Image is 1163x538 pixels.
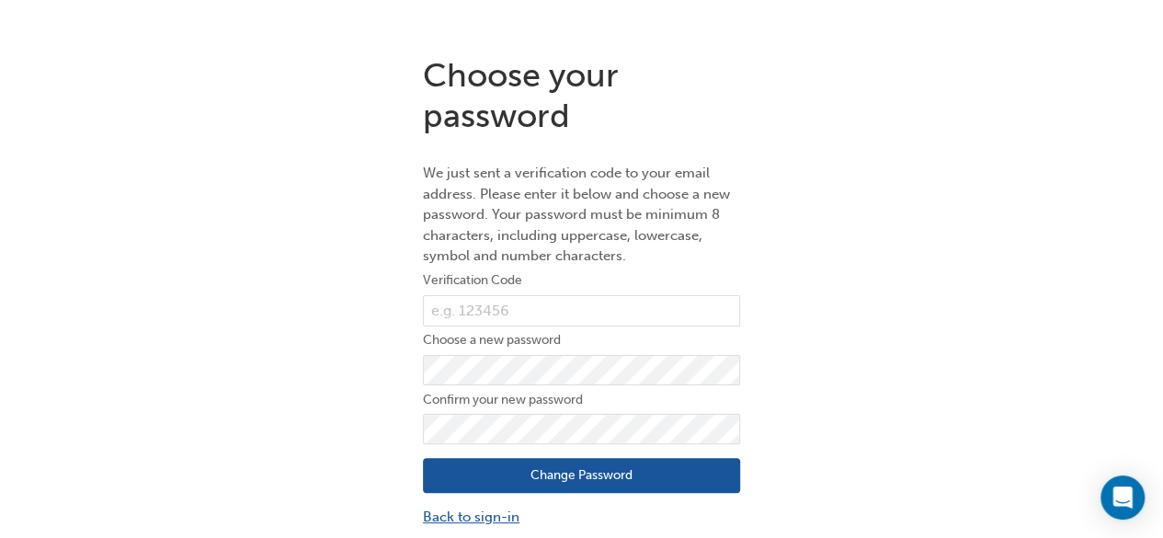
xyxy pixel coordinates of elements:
a: Back to sign-in [423,507,740,528]
label: Verification Code [423,269,740,292]
label: Confirm your new password [423,389,740,411]
div: Open Intercom Messenger [1100,475,1145,520]
label: Choose a new password [423,329,740,351]
h1: Choose your password [423,55,740,135]
p: We just sent a verification code to your email address. Please enter it below and choose a new pa... [423,163,740,267]
button: Change Password [423,458,740,493]
input: e.g. 123456 [423,295,740,326]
